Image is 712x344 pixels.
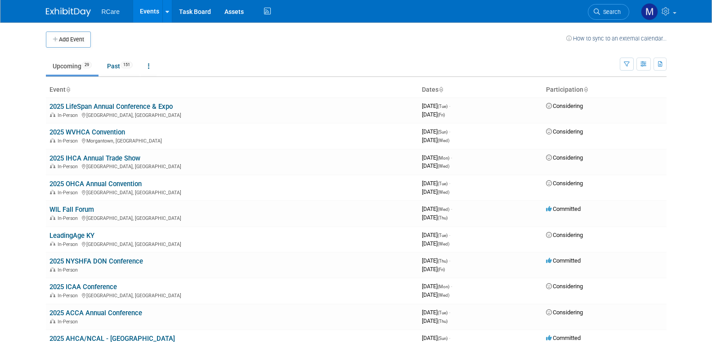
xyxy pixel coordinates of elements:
span: - [451,283,452,290]
span: [DATE] [422,111,445,118]
span: (Tue) [438,233,448,238]
div: [GEOGRAPHIC_DATA], [GEOGRAPHIC_DATA] [49,214,415,221]
span: In-Person [58,215,81,221]
span: [DATE] [422,128,450,135]
a: WIL Fall Forum [49,206,94,214]
span: (Tue) [438,310,448,315]
span: [DATE] [422,154,452,161]
img: In-Person Event [50,164,55,168]
span: - [449,103,450,109]
span: [DATE] [422,214,448,221]
span: Committed [546,257,581,264]
span: [DATE] [422,317,448,324]
span: - [449,128,450,135]
span: - [449,309,450,316]
span: [DATE] [422,335,450,341]
span: [DATE] [422,309,450,316]
div: Morgantown, [GEOGRAPHIC_DATA] [49,137,415,144]
span: (Wed) [438,138,449,143]
a: 2025 WVHCA Convention [49,128,125,136]
img: In-Person Event [50,215,55,220]
a: 2025 ICAA Conference [49,283,117,291]
div: [GEOGRAPHIC_DATA], [GEOGRAPHIC_DATA] [49,188,415,196]
a: Upcoming29 [46,58,99,75]
span: - [449,232,450,238]
span: In-Person [58,190,81,196]
span: In-Person [58,138,81,144]
span: In-Person [58,164,81,170]
span: In-Person [58,241,81,247]
span: 151 [121,62,133,68]
span: (Wed) [438,207,449,212]
span: [DATE] [422,103,450,109]
span: Search [600,9,621,15]
span: [DATE] [422,162,449,169]
img: In-Person Event [50,293,55,297]
span: (Wed) [438,164,449,169]
a: 2025 AHCA/NCAL - [GEOGRAPHIC_DATA] [49,335,175,343]
span: RCare [102,8,120,15]
span: (Fri) [438,267,445,272]
a: 2025 IHCA Annual Trade Show [49,154,140,162]
a: Sort by Event Name [66,86,70,93]
span: Considering [546,180,583,187]
span: Considering [546,103,583,109]
span: [DATE] [422,240,449,247]
th: Event [46,82,418,98]
a: Past151 [100,58,139,75]
button: Add Event [46,31,91,48]
span: - [451,154,452,161]
img: In-Person Event [50,319,55,323]
img: In-Person Event [50,138,55,143]
span: (Thu) [438,319,448,324]
span: Considering [546,309,583,316]
span: [DATE] [422,188,449,195]
a: Sort by Participation Type [583,86,588,93]
img: maxim kowal [641,3,658,20]
a: 2025 ACCA Annual Conference [49,309,142,317]
span: (Sun) [438,130,448,134]
span: In-Person [58,319,81,325]
span: (Thu) [438,259,448,264]
a: 2025 LifeSpan Annual Conference & Expo [49,103,173,111]
span: (Tue) [438,104,448,109]
a: LeadingAge KY [49,232,94,240]
th: Participation [542,82,667,98]
span: Considering [546,154,583,161]
div: [GEOGRAPHIC_DATA], [GEOGRAPHIC_DATA] [49,111,415,118]
div: [GEOGRAPHIC_DATA], [GEOGRAPHIC_DATA] [49,291,415,299]
span: In-Person [58,267,81,273]
span: In-Person [58,293,81,299]
a: 2025 NYSHFA DON Conference [49,257,143,265]
a: Sort by Start Date [439,86,443,93]
img: In-Person Event [50,241,55,246]
img: In-Person Event [50,112,55,117]
span: 29 [82,62,92,68]
span: - [451,206,452,212]
img: In-Person Event [50,267,55,272]
span: (Wed) [438,293,449,298]
span: (Tue) [438,181,448,186]
span: (Wed) [438,190,449,195]
span: Committed [546,206,581,212]
span: [DATE] [422,291,449,298]
span: Considering [546,232,583,238]
a: 2025 OHCA Annual Convention [49,180,142,188]
div: [GEOGRAPHIC_DATA], [GEOGRAPHIC_DATA] [49,162,415,170]
span: (Wed) [438,241,449,246]
span: [DATE] [422,180,450,187]
span: Considering [546,283,583,290]
span: - [449,257,450,264]
th: Dates [418,82,542,98]
span: - [449,180,450,187]
span: [DATE] [422,232,450,238]
a: Search [588,4,629,20]
span: [DATE] [422,266,445,273]
img: In-Person Event [50,190,55,194]
span: Considering [546,128,583,135]
a: How to sync to an external calendar... [566,35,667,42]
span: [DATE] [422,283,452,290]
span: [DATE] [422,206,452,212]
span: Committed [546,335,581,341]
span: - [449,335,450,341]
